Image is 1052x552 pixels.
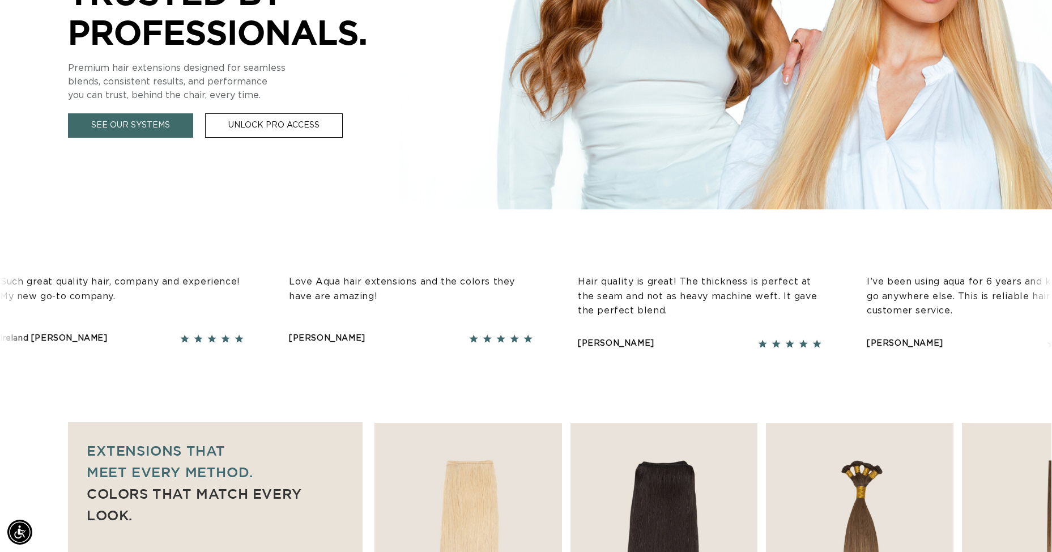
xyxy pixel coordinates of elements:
p: Premium hair extensions designed for seamless blends, consistent results, and performance you can... [68,61,408,102]
a: See Our Systems [68,113,193,138]
div: Accessibility Menu [7,520,32,545]
iframe: Chat Widget [995,498,1052,552]
p: Hair quality is great! The thickness is perfect at the seam and not as heavy machine weft. It gav... [549,275,793,319]
a: Unlock Pro Access [205,113,343,138]
p: Colors that match every look. [87,483,344,526]
div: [PERSON_NAME] [260,332,337,346]
p: Extensions that [87,440,344,461]
p: meet every method. [87,461,344,483]
div: [PERSON_NAME] [549,337,625,351]
p: Love Aqua hair extensions and the colors they have are amazing! [260,275,504,304]
div: [PERSON_NAME] [838,337,914,351]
